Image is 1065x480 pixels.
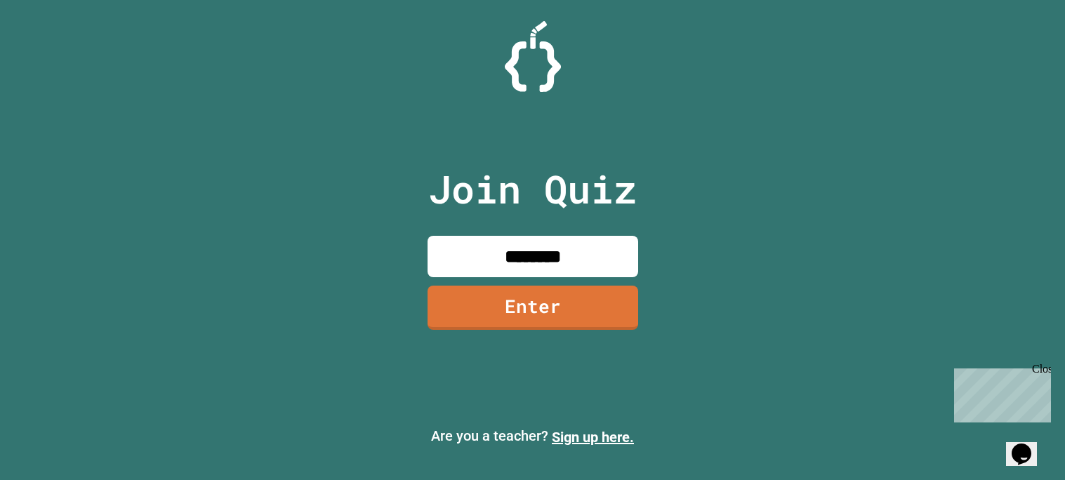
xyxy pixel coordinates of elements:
[428,286,638,330] a: Enter
[6,6,97,89] div: Chat with us now!Close
[428,160,637,218] p: Join Quiz
[11,425,1054,448] p: Are you a teacher?
[948,363,1051,422] iframe: chat widget
[1006,424,1051,466] iframe: chat widget
[552,429,634,446] a: Sign up here.
[505,21,561,92] img: Logo.svg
